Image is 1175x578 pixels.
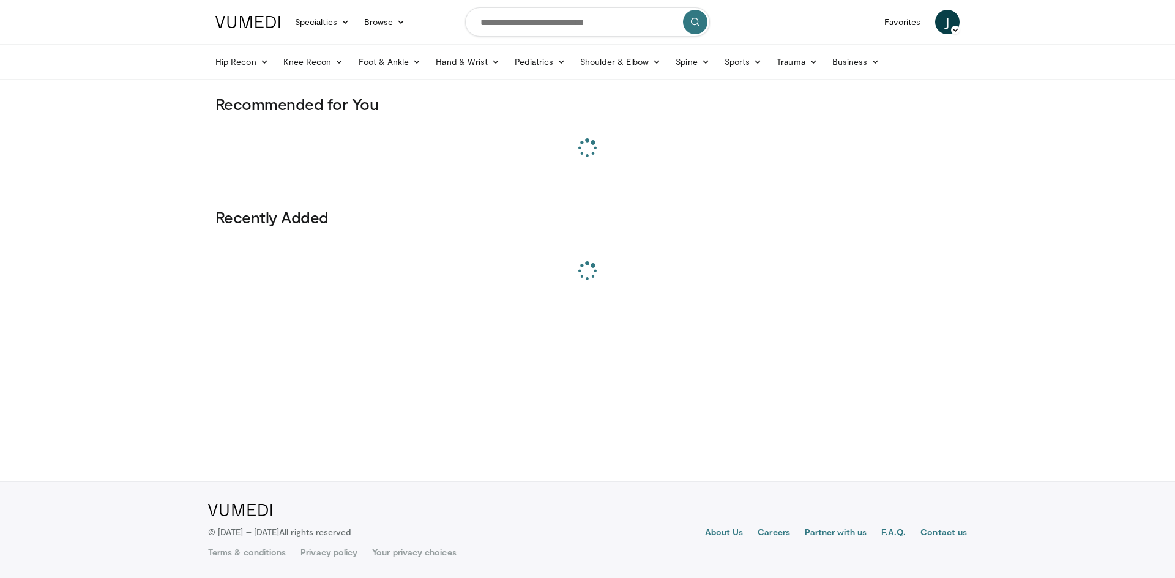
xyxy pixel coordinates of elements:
a: Trauma [769,50,825,74]
a: Browse [357,10,413,34]
h3: Recommended for You [215,94,960,114]
a: Hip Recon [208,50,276,74]
input: Search topics, interventions [465,7,710,37]
p: © [DATE] – [DATE] [208,526,351,538]
a: Business [825,50,887,74]
a: Partner with us [805,526,867,541]
a: Terms & conditions [208,546,286,558]
a: J [935,10,960,34]
a: About Us [705,526,744,541]
a: Foot & Ankle [351,50,429,74]
a: Privacy policy [300,546,357,558]
a: Careers [758,526,790,541]
a: Favorites [877,10,928,34]
a: Specialties [288,10,357,34]
a: Sports [717,50,770,74]
a: Hand & Wrist [428,50,507,74]
a: Knee Recon [276,50,351,74]
a: Pediatrics [507,50,573,74]
a: F.A.Q. [881,526,906,541]
img: VuMedi Logo [215,16,280,28]
img: VuMedi Logo [208,504,272,516]
h3: Recently Added [215,207,960,227]
a: Your privacy choices [372,546,456,558]
span: All rights reserved [279,527,351,537]
a: Contact us [920,526,967,541]
a: Shoulder & Elbow [573,50,668,74]
a: Spine [668,50,717,74]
